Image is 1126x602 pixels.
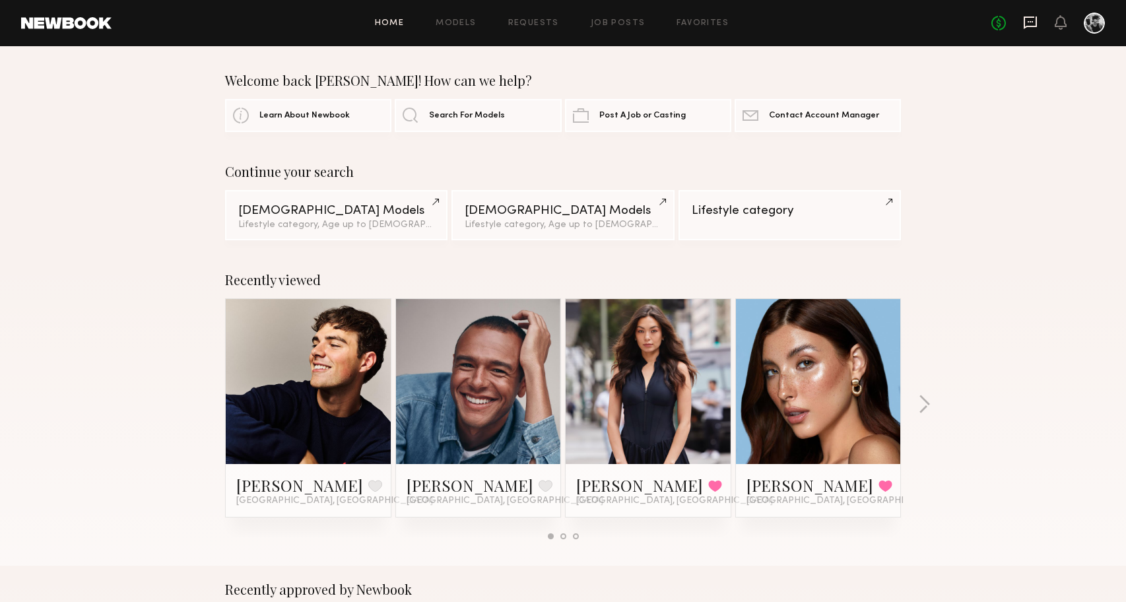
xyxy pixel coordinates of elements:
a: [DEMOGRAPHIC_DATA] ModelsLifestyle category, Age up to [DEMOGRAPHIC_DATA]. [225,190,447,240]
div: Lifestyle category, Age up to [DEMOGRAPHIC_DATA]. [238,220,434,230]
span: Contact Account Manager [769,112,879,120]
span: [GEOGRAPHIC_DATA], [GEOGRAPHIC_DATA] [746,496,943,506]
a: [PERSON_NAME] [407,475,533,496]
span: [GEOGRAPHIC_DATA], [GEOGRAPHIC_DATA] [576,496,773,506]
a: [PERSON_NAME] [746,475,873,496]
div: Recently viewed [225,272,901,288]
div: [DEMOGRAPHIC_DATA] Models [465,205,661,217]
span: [GEOGRAPHIC_DATA], [GEOGRAPHIC_DATA] [407,496,603,506]
div: Lifestyle category, Age up to [DEMOGRAPHIC_DATA]. [465,220,661,230]
a: [DEMOGRAPHIC_DATA] ModelsLifestyle category, Age up to [DEMOGRAPHIC_DATA]. [451,190,674,240]
a: Models [436,19,476,28]
a: Learn About Newbook [225,99,391,132]
a: [PERSON_NAME] [576,475,703,496]
a: Lifestyle category [679,190,901,240]
div: Welcome back [PERSON_NAME]! How can we help? [225,73,901,88]
span: Learn About Newbook [259,112,350,120]
div: Continue your search [225,164,901,180]
a: Search For Models [395,99,561,132]
a: Home [375,19,405,28]
a: Favorites [677,19,729,28]
span: [GEOGRAPHIC_DATA], [GEOGRAPHIC_DATA] [236,496,433,506]
a: Contact Account Manager [735,99,901,132]
a: Post A Job or Casting [565,99,731,132]
a: Requests [508,19,559,28]
a: Job Posts [591,19,646,28]
span: Search For Models [429,112,505,120]
span: Post A Job or Casting [599,112,686,120]
div: Recently approved by Newbook [225,582,901,597]
div: [DEMOGRAPHIC_DATA] Models [238,205,434,217]
div: Lifestyle category [692,205,888,217]
a: [PERSON_NAME] [236,475,363,496]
